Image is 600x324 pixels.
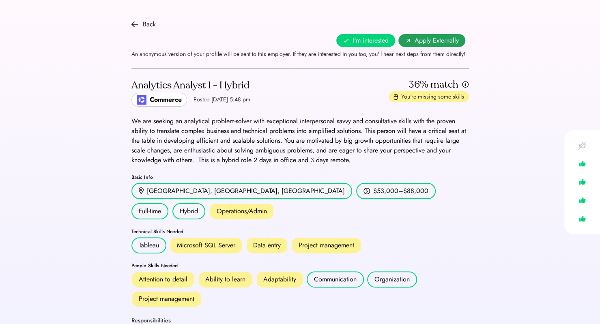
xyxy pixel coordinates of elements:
div: You're missing some skills [401,93,464,101]
img: like.svg [576,158,588,170]
div: Basic Info [131,175,469,180]
div: Technical Skills Needed [131,229,469,234]
div: $53,000–$88,000 [373,186,428,196]
div: Hybrid [172,203,205,219]
img: arrow-back.svg [131,21,138,28]
button: Apply Externally [398,34,465,47]
div: Microsoft SQL Server [177,240,235,250]
div: Posted [DATE] 5:48 pm [194,96,250,104]
button: I'm interested [336,34,395,47]
div: Attention to detail [139,275,187,284]
span: Apply Externally [415,36,459,45]
img: like.svg [576,213,588,225]
div: Full-time [131,203,168,219]
img: like.svg [576,176,588,188]
div: Tableau [139,240,159,250]
div: Analytics Analyst I - Hybrid [131,79,250,92]
div: An anonymous version of your profile will be sent to this employer. If they are interested in you... [131,47,465,58]
img: money.svg [363,187,370,195]
div: Communication [314,275,357,284]
div: Organization [374,275,410,284]
div: 36% match [409,78,458,91]
img: missing-skills.svg [394,94,398,100]
div: Operations/Admin [209,203,274,219]
div: Project management [139,294,194,304]
div: We are seeking an analytical problem-solver with exceptional interpersonal savvy and consultative... [131,116,469,165]
div: Back [143,19,156,29]
div: Project management [299,240,354,250]
div: Data entry [253,240,281,250]
div: Adaptability [263,275,296,284]
img: poweredbycommerce_logo.jpeg [137,95,146,105]
div: Commerce [150,95,182,105]
div: [GEOGRAPHIC_DATA], [GEOGRAPHIC_DATA], [GEOGRAPHIC_DATA] [147,186,345,196]
img: location.svg [139,187,144,194]
span: I'm interested [353,36,389,45]
img: like-crossed-out.svg [576,139,588,151]
img: info.svg [462,81,469,88]
img: like.svg [576,194,588,206]
div: Ability to learn [205,275,245,284]
div: People Skills Needed [131,263,469,268]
